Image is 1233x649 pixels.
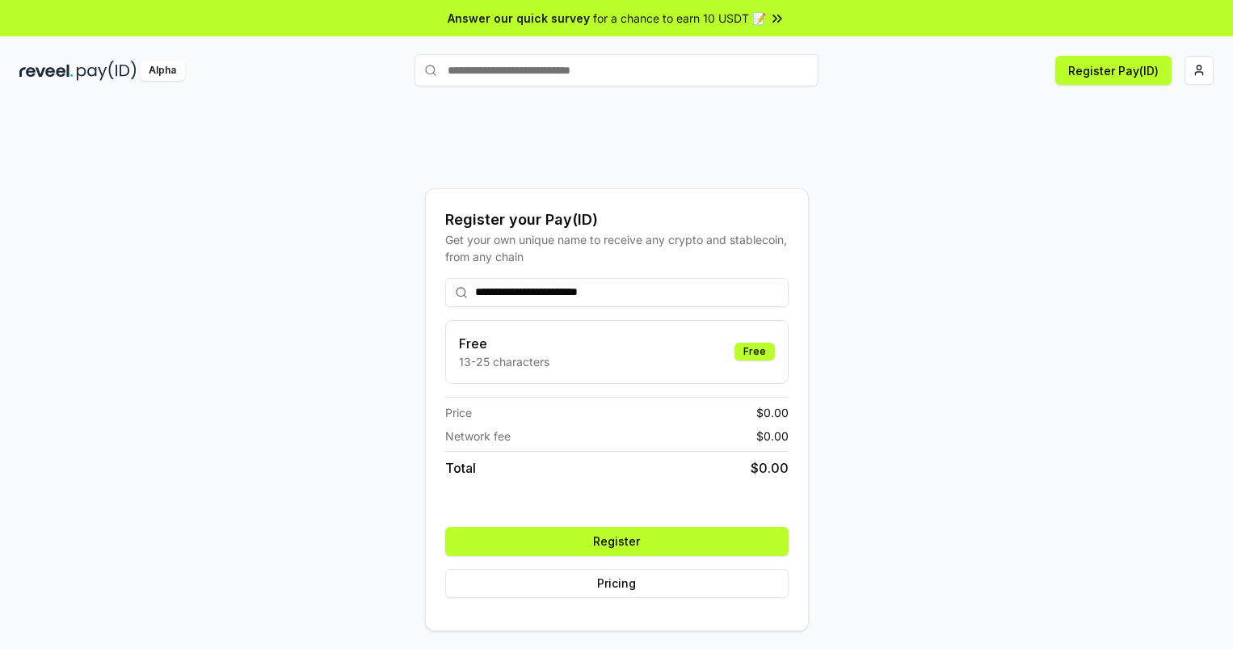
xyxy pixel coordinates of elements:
[593,10,766,27] span: for a chance to earn 10 USDT 📝
[19,61,74,81] img: reveel_dark
[756,404,789,421] span: $ 0.00
[756,428,789,445] span: $ 0.00
[445,231,789,265] div: Get your own unique name to receive any crypto and stablecoin, from any chain
[445,569,789,598] button: Pricing
[445,428,511,445] span: Network fee
[459,353,549,370] p: 13-25 characters
[445,209,789,231] div: Register your Pay(ID)
[459,334,549,353] h3: Free
[77,61,137,81] img: pay_id
[445,404,472,421] span: Price
[445,527,789,556] button: Register
[140,61,185,81] div: Alpha
[1055,56,1172,85] button: Register Pay(ID)
[445,458,476,478] span: Total
[734,343,775,360] div: Free
[448,10,590,27] span: Answer our quick survey
[751,458,789,478] span: $ 0.00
